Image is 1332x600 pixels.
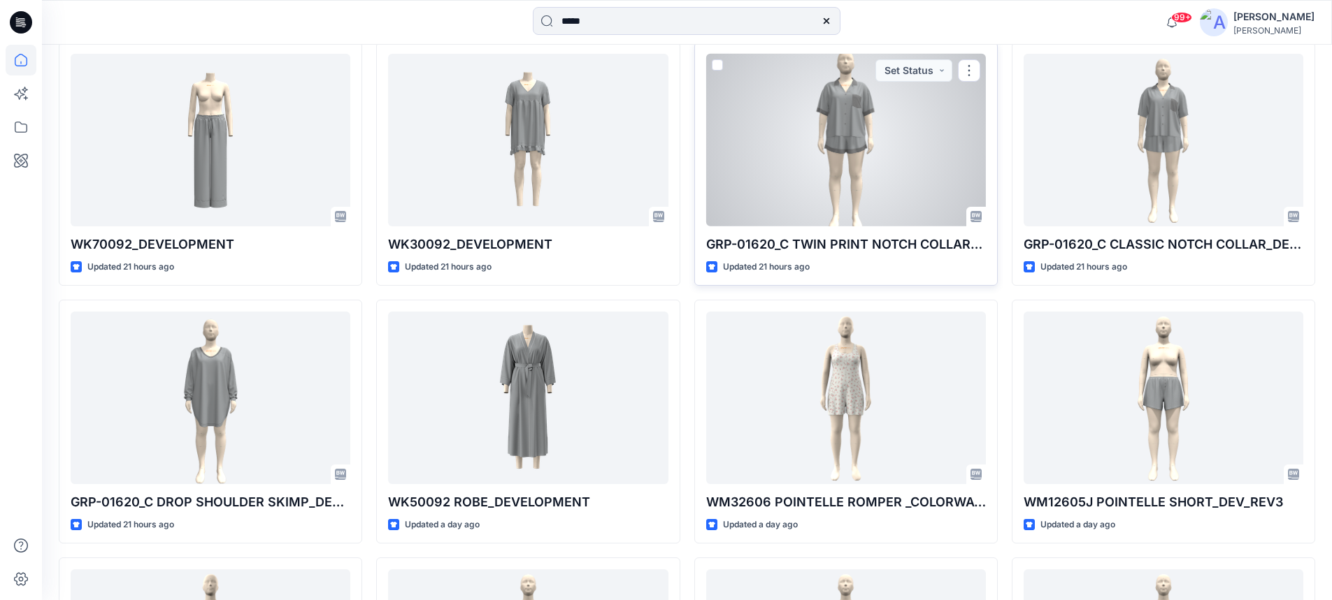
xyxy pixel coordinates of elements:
p: Updated 21 hours ago [87,260,174,275]
p: Updated a day ago [1040,518,1115,532]
p: WM12605J POINTELLE SHORT_DEV_REV3 [1024,492,1303,512]
p: WM32606 POINTELLE ROMPER _COLORWAY_REV3 [706,492,986,512]
p: Updated a day ago [405,518,480,532]
p: Updated 21 hours ago [723,260,810,275]
p: WK70092_DEVELOPMENT [71,235,350,254]
p: GRP-01620_C TWIN PRINT NOTCH COLLAR_DEVELOPMENT [706,235,986,254]
a: GRP-01620_C CLASSIC NOTCH COLLAR_DEVELOPMENT [1024,54,1303,226]
a: WK50092 ROBE_DEVELOPMENT [388,312,668,484]
p: Updated a day ago [723,518,798,532]
p: Updated 21 hours ago [405,260,492,275]
div: [PERSON_NAME] [1233,8,1315,25]
p: Updated 21 hours ago [87,518,174,532]
img: avatar [1200,8,1228,36]
a: GRP-01620_C DROP SHOULDER SKIMP_DEVELOPMENT [71,312,350,484]
p: GRP-01620_C CLASSIC NOTCH COLLAR_DEVELOPMENT [1024,235,1303,254]
a: WK70092_DEVELOPMENT [71,54,350,226]
a: WK30092_DEVELOPMENT [388,54,668,226]
a: WM32606 POINTELLE ROMPER _COLORWAY_REV3 [706,312,986,484]
p: Updated 21 hours ago [1040,260,1127,275]
p: WK30092_DEVELOPMENT [388,235,668,254]
a: GRP-01620_C TWIN PRINT NOTCH COLLAR_DEVELOPMENT [706,54,986,226]
p: WK50092 ROBE_DEVELOPMENT [388,492,668,512]
p: GRP-01620_C DROP SHOULDER SKIMP_DEVELOPMENT [71,492,350,512]
span: 99+ [1171,12,1192,23]
div: [PERSON_NAME] [1233,25,1315,36]
a: WM12605J POINTELLE SHORT_DEV_REV3 [1024,312,1303,484]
